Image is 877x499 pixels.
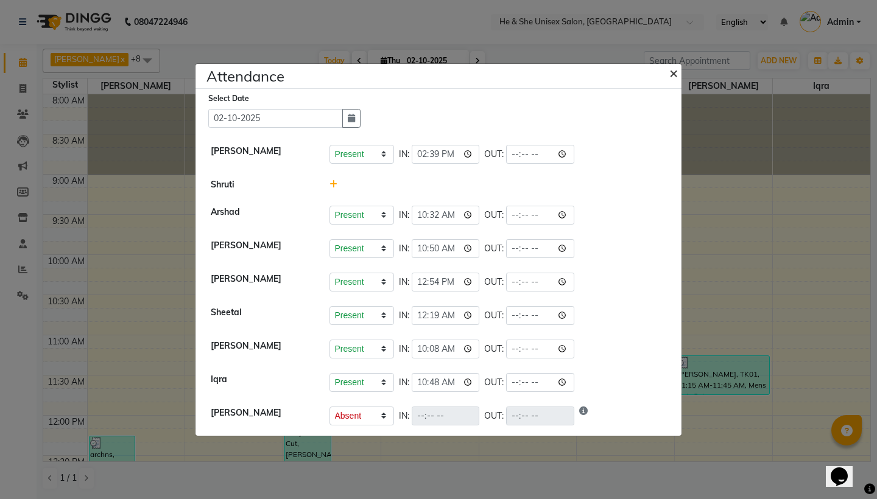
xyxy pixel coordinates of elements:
[826,450,865,487] iframe: chat widget
[206,65,284,87] h4: Attendance
[484,410,504,422] span: OUT:
[484,242,504,255] span: OUT:
[579,407,588,425] i: Show reason
[399,148,409,161] span: IN:
[484,209,504,222] span: OUT:
[399,376,409,389] span: IN:
[208,109,343,128] input: Select date
[669,63,678,82] span: ×
[202,340,320,358] div: [PERSON_NAME]
[484,276,504,288] span: OUT:
[484,309,504,322] span: OUT:
[399,410,409,422] span: IN:
[399,309,409,322] span: IN:
[484,376,504,389] span: OUT:
[202,145,320,164] div: [PERSON_NAME]
[484,343,504,355] span: OUT:
[202,373,320,392] div: Iqra
[660,55,690,89] button: Close
[399,276,409,288] span: IN:
[399,242,409,255] span: IN:
[208,93,249,104] label: Select Date
[484,148,504,161] span: OUT:
[399,209,409,222] span: IN:
[202,273,320,291] div: [PERSON_NAME]
[399,343,409,355] span: IN:
[202,407,320,425] div: [PERSON_NAME]
[202,206,320,225] div: Arshad
[202,178,320,191] div: Shruti
[202,306,320,325] div: Sheetal
[202,239,320,258] div: [PERSON_NAME]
